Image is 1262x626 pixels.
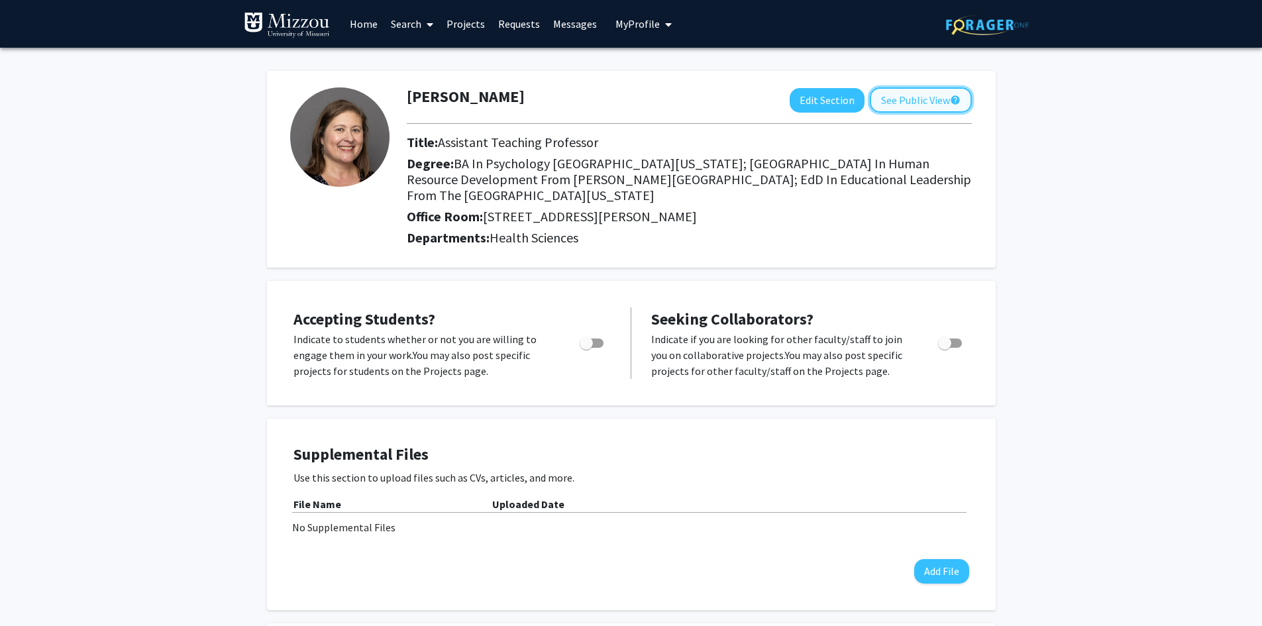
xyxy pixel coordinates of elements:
span: Assistant Teaching Professor [438,134,598,150]
img: University of Missouri Logo [244,12,330,38]
a: Requests [492,1,547,47]
div: Toggle [574,331,611,351]
a: Search [384,1,440,47]
h2: Office Room: [407,209,972,225]
span: Seeking Collaborators? [651,309,814,329]
img: ForagerOne Logo [946,15,1029,35]
button: See Public View [870,87,972,113]
h2: Degree: [407,156,972,203]
span: My Profile [615,17,660,30]
div: Toggle [933,331,969,351]
mat-icon: help [950,92,961,108]
span: [STREET_ADDRESS][PERSON_NAME] [483,208,697,225]
h4: Supplemental Files [293,445,969,464]
p: Use this section to upload files such as CVs, articles, and more. [293,470,969,486]
span: Accepting Students? [293,309,435,329]
h1: [PERSON_NAME] [407,87,525,107]
h2: Departments: [397,230,982,246]
a: Home [343,1,384,47]
p: Indicate to students whether or not you are willing to engage them in your work. You may also pos... [293,331,554,379]
a: Messages [547,1,604,47]
div: No Supplemental Files [292,519,971,535]
b: Uploaded Date [492,497,564,511]
img: Profile Picture [290,87,390,187]
span: BA In Psychology [GEOGRAPHIC_DATA][US_STATE]; [GEOGRAPHIC_DATA] In Human Resource Development Fro... [407,155,971,203]
iframe: Chat [10,566,56,616]
button: Edit Section [790,88,865,113]
button: Add File [914,559,969,584]
span: Health Sciences [490,229,578,246]
a: Projects [440,1,492,47]
h2: Title: [407,134,972,150]
p: Indicate if you are looking for other faculty/staff to join you on collaborative projects. You ma... [651,331,913,379]
b: File Name [293,497,341,511]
